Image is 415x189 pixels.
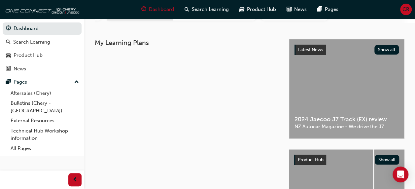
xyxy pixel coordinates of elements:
div: Search Learning [13,38,50,46]
span: Latest News [298,47,323,53]
span: car-icon [6,53,11,58]
span: search-icon [6,39,11,45]
a: Product HubShow all [294,155,399,165]
span: 2024 Jaecoo J7 Track (EX) review [294,116,399,123]
button: Pages [3,76,82,88]
span: pages-icon [317,5,322,14]
div: Product Hub [14,52,43,59]
span: Pages [325,6,338,13]
span: Dashboard [149,6,174,13]
span: search-icon [185,5,189,14]
a: Search Learning [3,36,82,48]
a: search-iconSearch Learning [179,3,234,16]
span: Product Hub [298,157,324,163]
a: Bulletins (Chery - [GEOGRAPHIC_DATA]) [8,98,82,116]
button: DashboardSearch LearningProduct HubNews [3,21,82,76]
a: All Pages [8,143,82,154]
a: Technical Hub Workshop information [8,126,82,143]
span: NZ Autocar Magazine - We drive the J7. [294,123,399,131]
div: Open Intercom Messenger [393,167,408,182]
span: pages-icon [6,79,11,85]
span: car-icon [239,5,244,14]
span: Product Hub [247,6,276,13]
button: Show all [375,155,399,165]
a: Aftersales (Chery) [8,88,82,98]
span: News [294,6,307,13]
a: news-iconNews [281,3,312,16]
span: news-icon [6,66,11,72]
span: prev-icon [73,176,78,184]
a: guage-iconDashboard [136,3,179,16]
a: Latest NewsShow all [294,45,399,55]
a: Product Hub [3,49,82,61]
img: oneconnect [3,3,79,16]
span: CR [402,6,409,13]
h3: My Learning Plans [95,39,278,47]
button: CR [400,4,412,15]
span: news-icon [287,5,292,14]
a: pages-iconPages [312,3,344,16]
a: Dashboard [3,22,82,35]
span: Search Learning [192,6,229,13]
div: News [14,65,26,73]
button: Show all [374,45,399,55]
span: guage-icon [141,5,146,14]
a: car-iconProduct Hub [234,3,281,16]
div: Pages [14,78,27,86]
a: External Resources [8,116,82,126]
a: News [3,63,82,75]
span: up-icon [74,78,79,87]
span: guage-icon [6,26,11,32]
a: Latest NewsShow all2024 Jaecoo J7 Track (EX) reviewNZ Autocar Magazine - We drive the J7. [289,39,404,139]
